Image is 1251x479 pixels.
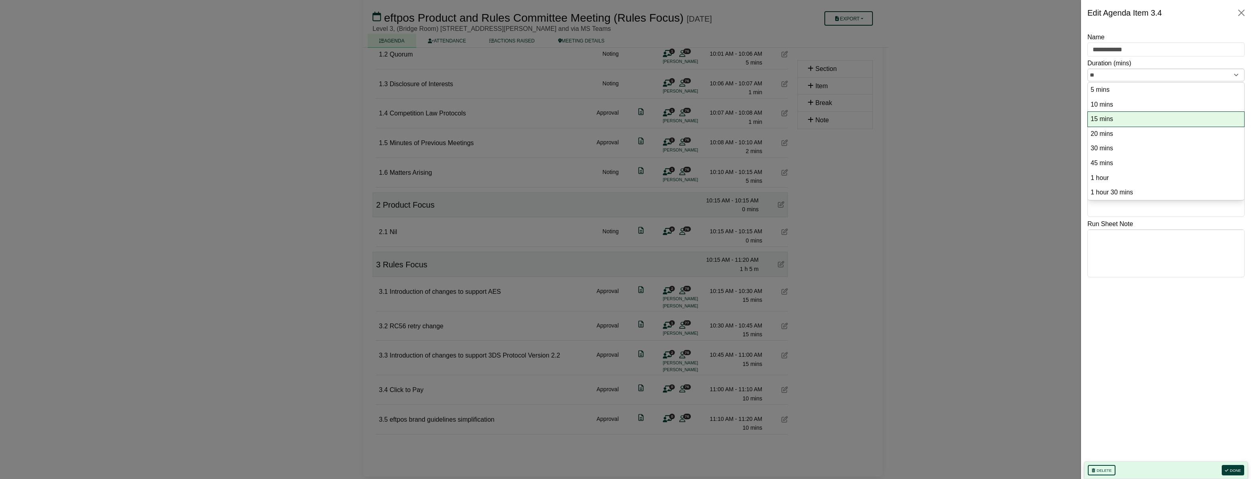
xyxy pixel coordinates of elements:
li: 45 [1088,156,1244,171]
option: 15 mins [1090,114,1242,125]
option: 45 mins [1090,158,1242,169]
option: 30 mins [1090,143,1242,154]
li: 30 [1088,141,1244,156]
button: Close [1235,6,1248,19]
option: 5 mins [1090,85,1242,95]
option: 1 hour [1090,173,1242,184]
option: 10 mins [1090,99,1242,110]
li: 15 [1088,112,1244,127]
label: Run Sheet Note [1087,219,1133,229]
div: Edit Agenda Item 3.4 [1087,6,1162,19]
label: Name [1087,32,1105,42]
li: 90 [1088,185,1244,200]
li: 20 [1088,127,1244,141]
option: 20 mins [1090,129,1242,139]
li: 5 [1088,83,1244,97]
li: 10 [1088,97,1244,112]
label: Duration (mins) [1087,58,1131,69]
button: Done [1222,465,1244,475]
option: 1 hour 30 mins [1090,187,1242,198]
button: Delete [1088,465,1115,475]
li: 60 [1088,171,1244,186]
